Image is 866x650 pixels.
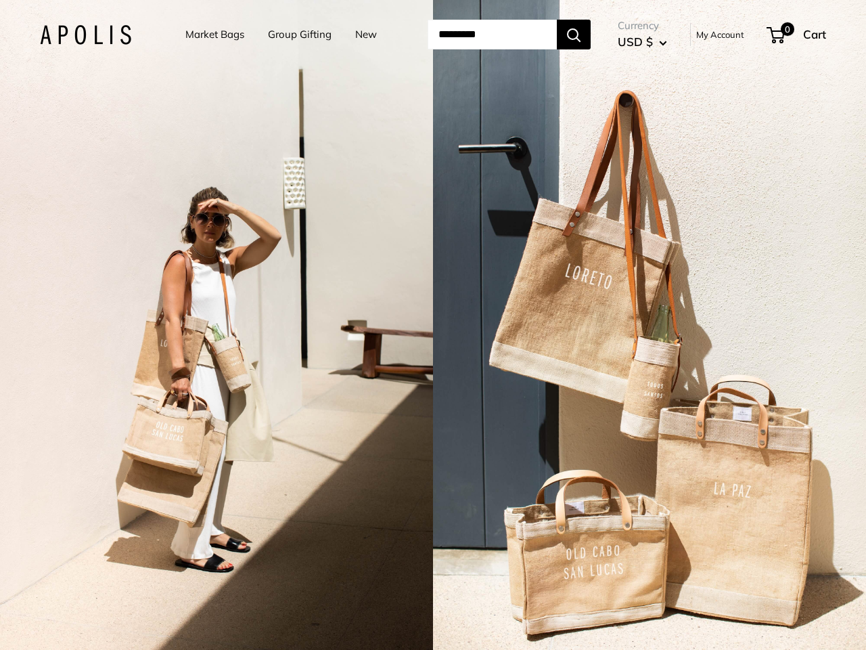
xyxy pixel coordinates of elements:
img: Apolis [40,25,131,45]
span: Currency [618,16,667,35]
button: Search [557,20,591,49]
span: Cart [803,27,826,41]
input: Search... [428,20,557,49]
a: 0 Cart [768,24,826,45]
span: USD $ [618,35,653,49]
a: New [355,25,377,44]
a: Group Gifting [268,25,332,44]
a: My Account [696,26,744,43]
button: USD $ [618,31,667,53]
span: 0 [781,22,794,36]
a: Market Bags [185,25,244,44]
